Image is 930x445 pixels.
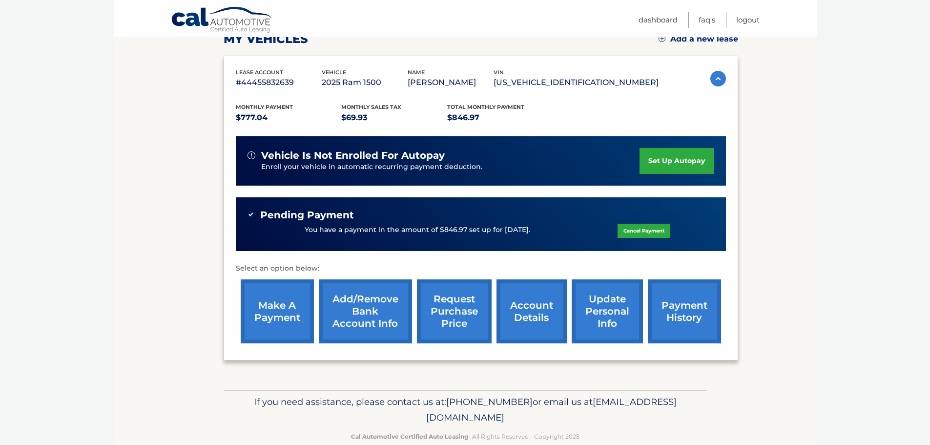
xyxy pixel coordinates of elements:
a: set up autopay [640,148,714,174]
a: Add/Remove bank account info [319,279,412,343]
a: FAQ's [699,12,715,28]
a: Logout [736,12,760,28]
a: account details [496,279,567,343]
a: Dashboard [639,12,678,28]
p: $69.93 [341,111,447,125]
strong: Cal Automotive Certified Auto Leasing [351,433,468,440]
span: name [408,69,425,76]
span: lease account [236,69,283,76]
img: add.svg [659,35,665,42]
p: - All Rights Reserved - Copyright 2025 [230,431,701,442]
span: [PHONE_NUMBER] [446,396,533,407]
span: Pending Payment [260,209,354,221]
img: check-green.svg [248,211,254,218]
p: #44455832639 [236,76,322,89]
span: vehicle is not enrolled for autopay [261,149,445,162]
p: If you need assistance, please contact us at: or email us at [230,394,701,425]
p: Enroll your vehicle in automatic recurring payment deduction. [261,162,640,172]
span: [EMAIL_ADDRESS][DOMAIN_NAME] [426,396,677,423]
a: Cancel Payment [618,224,670,238]
a: request purchase price [417,279,492,343]
p: [PERSON_NAME] [408,76,494,89]
span: Total Monthly Payment [447,104,524,110]
span: vehicle [322,69,346,76]
a: Cal Automotive [171,6,273,35]
p: $846.97 [447,111,553,125]
span: Monthly sales Tax [341,104,401,110]
a: update personal info [572,279,643,343]
h2: my vehicles [224,32,308,46]
img: accordion-active.svg [710,71,726,86]
p: 2025 Ram 1500 [322,76,408,89]
p: $777.04 [236,111,342,125]
p: Select an option below: [236,263,726,275]
span: Monthly Payment [236,104,293,110]
a: payment history [648,279,721,343]
img: alert-white.svg [248,151,255,159]
p: You have a payment in the amount of $846.97 set up for [DATE]. [305,225,530,235]
a: make a payment [241,279,314,343]
p: [US_VEHICLE_IDENTIFICATION_NUMBER] [494,76,659,89]
a: Add a new lease [659,34,738,44]
span: vin [494,69,504,76]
